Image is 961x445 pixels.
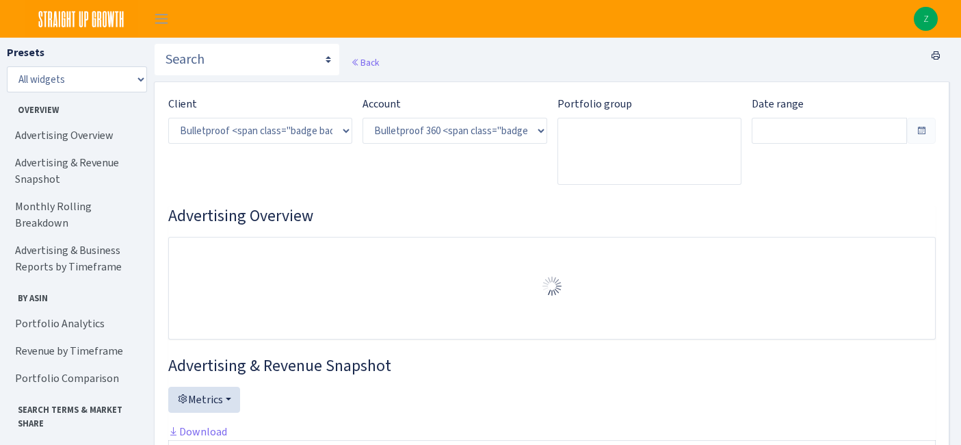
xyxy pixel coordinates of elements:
a: Portfolio Analytics [7,310,144,338]
select: ) [363,118,547,144]
h3: Widget #2 [168,356,936,376]
a: Monthly Rolling Breakdown [7,193,144,237]
a: Back [351,56,379,68]
a: Z [914,7,938,31]
a: Advertising & Business Reports by Timeframe [7,237,144,281]
a: Revenue by Timeframe [7,338,144,365]
button: Metrics [168,387,240,413]
label: Date range [752,96,804,112]
img: Zach Belous [914,7,938,31]
label: Portfolio group [557,96,632,112]
span: By ASIN [8,286,143,305]
img: Preloader [541,275,563,297]
label: Presets [7,44,44,61]
button: Toggle navigation [144,8,179,30]
a: Portfolio Comparison [7,365,144,392]
a: Advertising Overview [7,122,144,149]
span: Search Terms & Market Share [8,398,143,429]
span: Overview [8,98,143,116]
a: Advertising & Revenue Snapshot [7,149,144,193]
a: Download [168,424,227,439]
label: Account [363,96,401,112]
h3: Widget #1 [168,206,936,226]
label: Client [168,96,197,112]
